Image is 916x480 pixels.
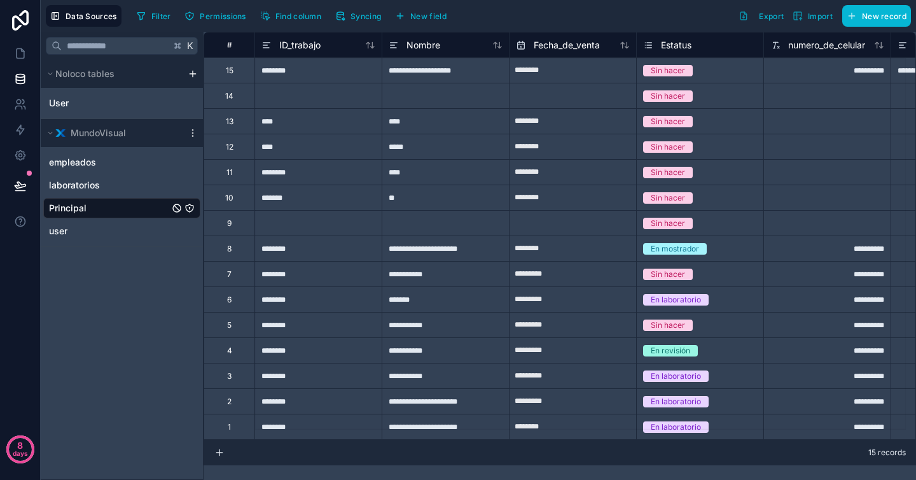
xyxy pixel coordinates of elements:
div: En laboratorio [651,396,701,407]
div: En laboratorio [651,294,701,306]
div: # [214,40,245,50]
div: 11 [226,167,233,178]
p: 8 [17,439,23,452]
div: 10 [225,193,233,203]
span: Fecha_de_venta [534,39,600,52]
div: Sin hacer [651,192,685,204]
div: Sin hacer [651,116,685,127]
span: Syncing [350,11,381,21]
div: Sin hacer [651,218,685,229]
span: Find column [275,11,321,21]
button: Syncing [331,6,385,25]
span: Estatus [661,39,691,52]
div: Sin hacer [651,320,685,331]
p: days [13,444,28,462]
div: 2 [227,397,232,407]
div: 4 [227,346,232,356]
span: ID_trabajo [279,39,321,52]
span: K [186,41,195,50]
div: En laboratorio [651,421,701,433]
div: 5 [227,320,232,330]
button: New field [391,6,451,25]
a: New record [837,5,911,27]
button: Export [734,5,788,27]
div: 12 [226,142,233,152]
span: numero_de_celular [788,39,865,52]
button: Find column [256,6,326,25]
div: Sin hacer [651,141,685,153]
a: Permissions [180,6,255,25]
span: New field [410,11,447,21]
a: Syncing [331,6,391,25]
div: 8 [227,244,232,254]
div: 13 [226,116,233,127]
div: Sin hacer [651,90,685,102]
span: 15 records [868,448,906,458]
span: Import [808,11,833,21]
div: 6 [227,295,232,305]
button: Filter [132,6,176,25]
span: Export [759,11,784,21]
span: Data Sources [66,11,117,21]
span: Filter [151,11,171,21]
div: 15 [226,66,233,76]
div: 14 [225,91,233,101]
div: Sin hacer [651,65,685,76]
button: Permissions [180,6,250,25]
div: En mostrador [651,243,699,255]
div: Sin hacer [651,269,685,280]
span: Nombre [406,39,440,52]
span: Permissions [200,11,246,21]
button: Data Sources [46,5,121,27]
div: 7 [227,269,232,279]
div: 3 [227,371,232,381]
button: Import [788,5,837,27]
div: Sin hacer [651,167,685,178]
div: En laboratorio [651,371,701,382]
div: 9 [227,218,232,229]
div: 1 [228,422,231,432]
span: New record [862,11,906,21]
div: En revisión [651,345,690,356]
button: New record [842,5,911,27]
